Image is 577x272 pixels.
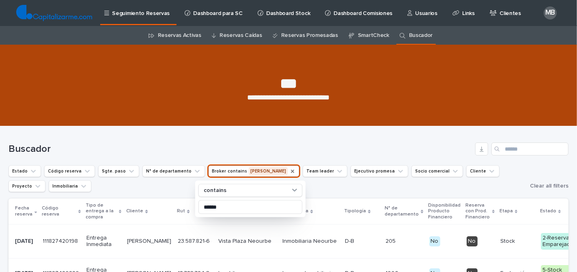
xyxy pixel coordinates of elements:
[9,143,472,155] h1: Buscador
[86,235,121,248] p: Entrega Inmediata
[220,26,262,45] a: Reservas Caídas
[49,180,91,192] button: Inmobiliaria
[500,238,534,245] p: Stock
[385,236,397,245] p: 205
[351,165,408,177] button: Ejecutivo promesa
[409,26,433,45] a: Buscador
[126,207,143,216] p: Cliente
[178,236,211,245] p: 23.587.821-6
[9,165,41,177] button: Estado
[15,204,32,219] p: Fecha reserva
[208,165,299,177] button: Broker
[344,207,366,216] p: Tipología
[428,201,461,222] p: Disponibilidad Producto Financiero
[385,204,419,219] p: N° de departamento
[467,236,478,246] div: No
[9,180,45,192] button: Proyecto
[282,238,338,245] p: Inmobiliaria Neourbe
[499,207,513,216] p: Etapa
[530,183,568,189] span: Clear all filters
[44,165,95,177] button: Código reserva
[466,165,499,177] button: Cliente
[411,165,463,177] button: Socio comercial
[218,238,276,245] p: Vista Plaza Neourbe
[204,187,226,194] p: contains
[98,165,139,177] button: Sgte. paso
[177,207,185,216] p: Rut
[544,6,557,19] div: MB
[527,180,568,192] button: Clear all filters
[491,142,568,155] input: Search
[303,165,347,177] button: Team leader
[15,238,36,245] p: [DATE]
[281,26,338,45] a: Reservas Promesadas
[142,165,205,177] button: N° de departamento
[429,236,440,246] div: No
[466,201,490,222] p: Reserva con Prod. Financiero
[42,204,76,219] p: Código reserva
[158,26,201,45] a: Reservas Activas
[43,236,80,245] p: 111827420198
[127,238,171,245] p: [PERSON_NAME]
[16,5,92,21] img: TjQlHxlQVOtaKxwbrr5R
[345,236,356,245] p: D-B
[86,201,117,222] p: Tipo de entrega a la compra
[540,207,556,216] p: Estado
[358,26,389,45] a: SmartCheck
